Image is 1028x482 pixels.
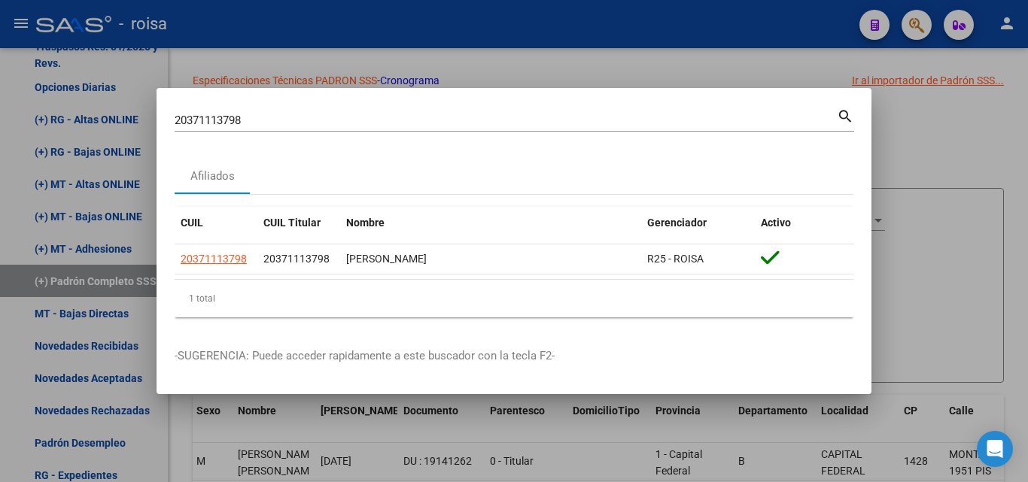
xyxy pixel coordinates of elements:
div: 1 total [175,280,853,317]
div: [PERSON_NAME] [346,250,635,268]
span: 20371113798 [263,253,330,265]
datatable-header-cell: Activo [755,207,853,239]
datatable-header-cell: Nombre [340,207,641,239]
span: R25 - ROISA [647,253,704,265]
datatable-header-cell: Gerenciador [641,207,755,239]
datatable-header-cell: CUIL [175,207,257,239]
span: 20371113798 [181,253,247,265]
datatable-header-cell: CUIL Titular [257,207,340,239]
span: CUIL [181,217,203,229]
div: Afiliados [190,168,235,185]
div: Open Intercom Messenger [977,431,1013,467]
p: -SUGERENCIA: Puede acceder rapidamente a este buscador con la tecla F2- [175,347,853,365]
mat-icon: search [837,106,854,124]
span: CUIL Titular [263,217,321,229]
span: Nombre [346,217,385,229]
span: Activo [761,217,791,229]
span: Gerenciador [647,217,707,229]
